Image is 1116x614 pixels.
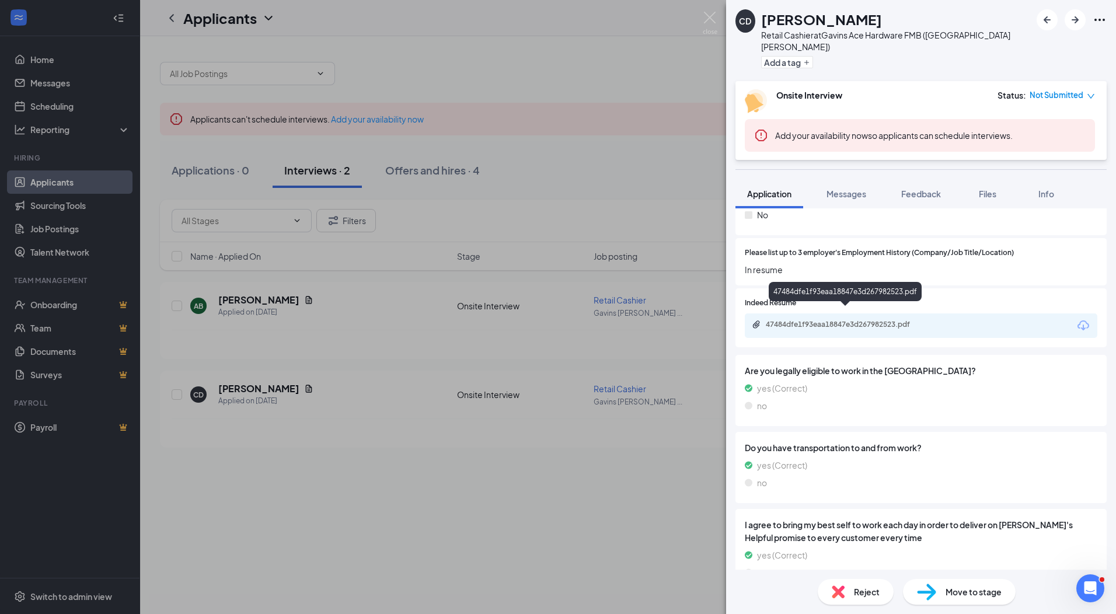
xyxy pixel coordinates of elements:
span: Are you legally eligible to work in the [GEOGRAPHIC_DATA]? [745,364,1097,377]
span: yes (Correct) [757,549,807,561]
span: yes (Correct) [757,459,807,472]
svg: ArrowLeftNew [1040,13,1054,27]
svg: Error [754,128,768,142]
span: down [1087,92,1095,100]
iframe: Intercom live chat [1076,574,1104,602]
span: Not Submitted [1030,89,1083,101]
span: Do you have transportation to and from work? [745,441,1097,454]
span: Please list up to 3 employer's Employment History (Company/Job Title/Location) [745,247,1014,259]
span: so applicants can schedule interviews. [775,130,1013,141]
span: no [757,566,767,579]
b: Onsite Interview [776,90,842,100]
svg: Download [1076,319,1090,333]
span: No [757,208,768,221]
button: Add your availability now [775,130,868,141]
svg: ArrowRight [1068,13,1082,27]
a: Paperclip47484dfe1f93eaa18847e3d267982523.pdf [752,320,941,331]
span: yes (Correct) [757,382,807,395]
svg: Plus [803,59,810,66]
span: Info [1038,189,1054,199]
div: Retail Cashier at Gavins Ace Hardware FMB ([GEOGRAPHIC_DATA][PERSON_NAME]) [761,29,1031,53]
button: ArrowRight [1065,9,1086,30]
span: Reject [854,585,880,598]
span: Feedback [901,189,941,199]
span: no [757,399,767,412]
span: Messages [826,189,866,199]
span: Move to stage [946,585,1002,598]
button: ArrowLeftNew [1037,9,1058,30]
span: Indeed Resume [745,298,796,309]
div: Status : [998,89,1026,101]
button: PlusAdd a tag [761,56,813,68]
span: no [757,476,767,489]
div: 47484dfe1f93eaa18847e3d267982523.pdf [766,320,929,329]
div: 47484dfe1f93eaa18847e3d267982523.pdf [769,282,922,301]
span: In resume [745,263,1097,276]
span: Files [979,189,996,199]
svg: Paperclip [752,320,761,329]
svg: Ellipses [1093,13,1107,27]
div: CD [739,15,751,27]
span: I agree to bring my best self to work each day in order to deliver on [PERSON_NAME]'s Helpful pro... [745,518,1097,544]
h1: [PERSON_NAME] [761,9,882,29]
span: Application [747,189,791,199]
